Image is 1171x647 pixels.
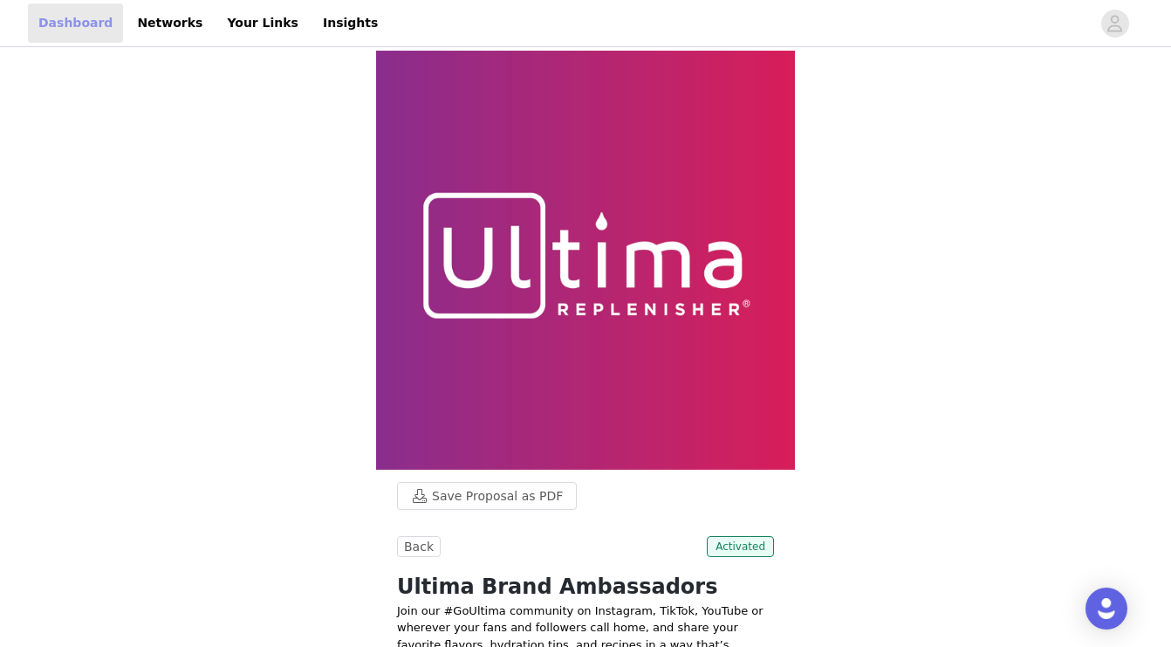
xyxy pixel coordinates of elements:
[376,51,795,470] img: campaign image
[397,571,774,602] h1: Ultima Brand Ambassadors
[127,3,213,43] a: Networks
[28,3,123,43] a: Dashboard
[397,482,577,510] button: Save Proposal as PDF
[312,3,388,43] a: Insights
[397,536,441,557] button: Back
[1106,10,1123,38] div: avatar
[216,3,309,43] a: Your Links
[707,536,774,557] span: Activated
[1085,588,1127,630] div: Open Intercom Messenger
